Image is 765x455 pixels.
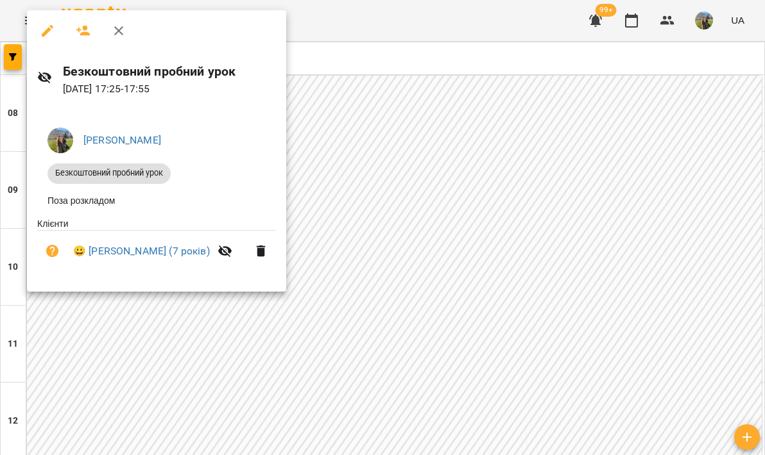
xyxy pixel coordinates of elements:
a: [PERSON_NAME] [83,134,161,146]
p: [DATE] 17:25 - 17:55 [63,81,277,97]
li: Поза розкладом [37,189,276,212]
h6: Безкоштовний пробний урок [63,62,277,81]
ul: Клієнти [37,217,276,277]
button: Візит ще не сплачено. Додати оплату? [37,236,68,267]
img: f0a73d492ca27a49ee60cd4b40e07bce.jpeg [47,128,73,153]
span: Безкоштовний пробний урок [47,167,171,179]
a: 😀 [PERSON_NAME] (7 років) [73,244,210,259]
